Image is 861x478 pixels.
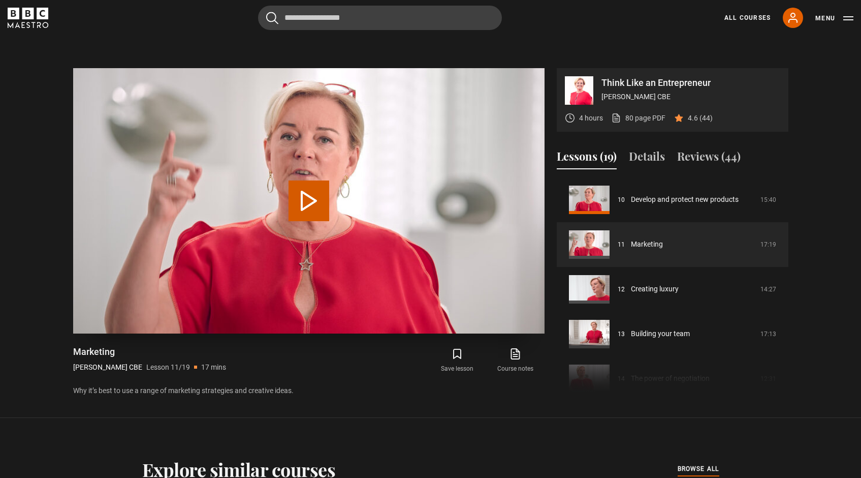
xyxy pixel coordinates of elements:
[611,113,665,124] a: 80 page PDF
[266,12,278,24] button: Submit the search query
[678,464,719,474] span: browse all
[601,78,780,87] p: Think Like an Entrepreneur
[631,239,663,250] a: Marketing
[579,113,603,124] p: 4 hours
[486,346,544,375] a: Course notes
[678,464,719,475] a: browse all
[289,181,329,221] button: Play Lesson Marketing
[677,148,741,169] button: Reviews (44)
[201,362,226,373] p: 17 mins
[146,362,190,373] p: Lesson 11/19
[631,194,739,205] a: Develop and protect new products
[631,328,690,339] a: Building your team
[688,113,713,124] p: 4.6 (44)
[73,68,545,334] video-js: Video Player
[8,8,48,28] svg: BBC Maestro
[631,284,679,294] a: Creating luxury
[73,362,142,373] p: [PERSON_NAME] CBE
[815,13,853,23] button: Toggle navigation
[258,6,502,30] input: Search
[629,148,665,169] button: Details
[73,346,226,358] h1: Marketing
[557,148,617,169] button: Lessons (19)
[73,385,545,396] p: Why it’s best to use a range of marketing strategies and creative ideas.
[428,346,486,375] button: Save lesson
[601,92,780,102] p: [PERSON_NAME] CBE
[724,13,771,22] a: All Courses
